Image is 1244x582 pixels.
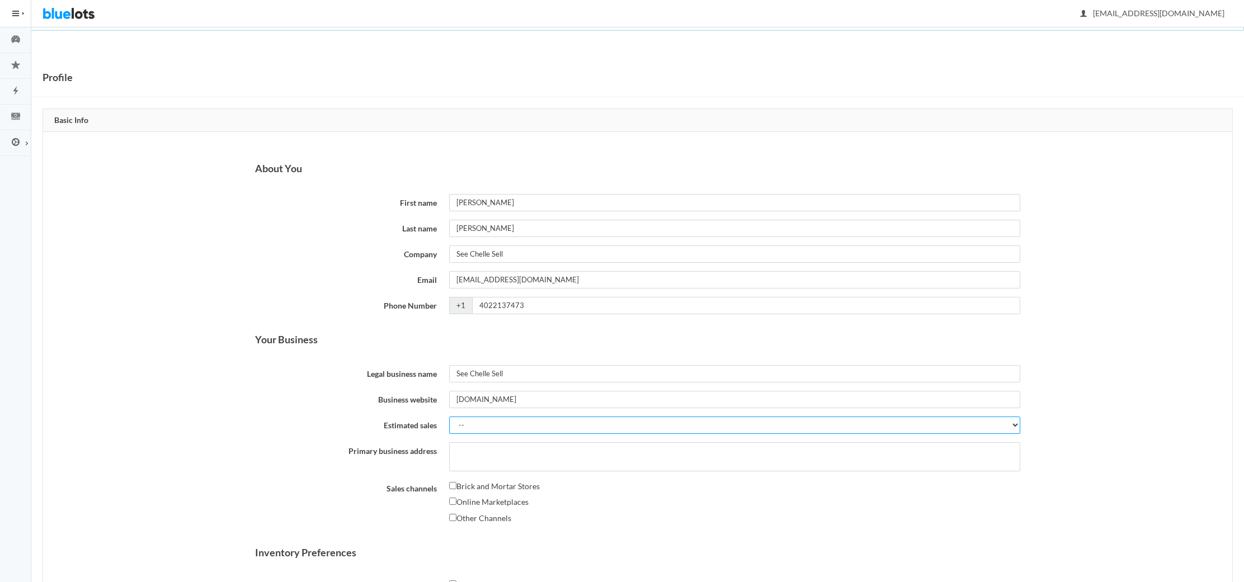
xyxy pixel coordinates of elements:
input: Other Channels [449,514,456,521]
label: Brick and Mortar Stores [449,480,540,493]
label: Business website [249,391,444,406]
label: Primary business address [249,442,444,458]
h3: Inventory Preferences [255,547,1021,559]
span: +1 [449,297,472,314]
label: Online Marketplaces [449,495,529,509]
label: First name [249,194,444,210]
h1: Profile [43,69,73,86]
label: Phone Number [249,297,444,313]
label: Last name [249,220,444,235]
span: [EMAIL_ADDRESS][DOMAIN_NAME] [1081,8,1224,18]
label: Email [249,271,444,287]
ion-icon: person [1078,9,1089,20]
input: Online Marketplaces [449,498,456,505]
label: Other Channels [449,512,511,525]
div: Basic Info [43,109,1232,133]
input: Brick and Mortar Stores [449,482,456,489]
label: Legal business name [249,365,444,381]
label: Estimated sales [249,417,444,432]
label: Sales channels [249,480,444,495]
label: Company [249,245,444,261]
h3: About You [255,163,1021,174]
h3: Your Business [255,334,1021,346]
